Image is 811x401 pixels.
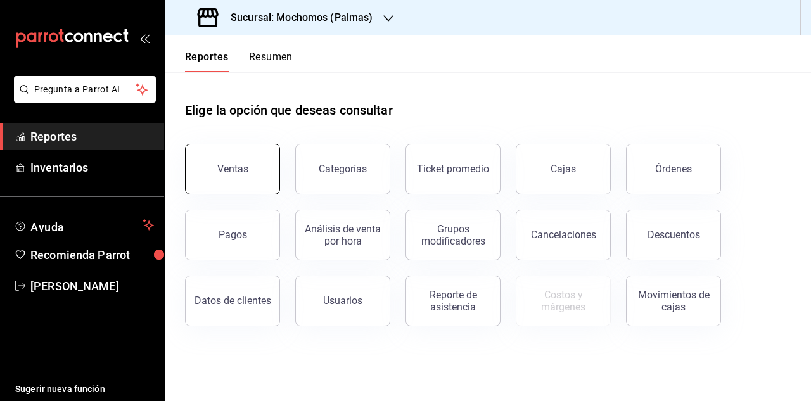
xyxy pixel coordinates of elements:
[414,289,492,313] div: Reporte de asistencia
[14,76,156,103] button: Pregunta a Parrot AI
[185,101,393,120] h1: Elige la opción que deseas consultar
[219,229,247,241] div: Pagos
[30,277,154,295] span: [PERSON_NAME]
[30,128,154,145] span: Reportes
[295,276,390,326] button: Usuarios
[30,217,137,232] span: Ayuda
[634,289,713,313] div: Movimientos de cajas
[185,51,229,72] button: Reportes
[30,246,154,264] span: Recomienda Parrot
[15,383,154,396] span: Sugerir nueva función
[405,144,501,194] button: Ticket promedio
[185,144,280,194] button: Ventas
[551,163,576,175] div: Cajas
[295,210,390,260] button: Análisis de venta por hora
[195,295,271,307] div: Datos de clientes
[319,163,367,175] div: Categorías
[185,51,293,72] div: navigation tabs
[626,144,721,194] button: Órdenes
[524,289,603,313] div: Costos y márgenes
[9,92,156,105] a: Pregunta a Parrot AI
[626,210,721,260] button: Descuentos
[626,276,721,326] button: Movimientos de cajas
[323,295,362,307] div: Usuarios
[405,276,501,326] button: Reporte de asistencia
[516,210,611,260] button: Cancelaciones
[185,210,280,260] button: Pagos
[417,163,489,175] div: Ticket promedio
[220,10,373,25] h3: Sucursal: Mochomos (Palmas)
[295,144,390,194] button: Categorías
[405,210,501,260] button: Grupos modificadores
[30,159,154,176] span: Inventarios
[531,229,596,241] div: Cancelaciones
[516,276,611,326] button: Contrata inventarios para ver este reporte
[185,276,280,326] button: Datos de clientes
[139,33,150,43] button: open_drawer_menu
[414,223,492,247] div: Grupos modificadores
[648,229,700,241] div: Descuentos
[303,223,382,247] div: Análisis de venta por hora
[217,163,248,175] div: Ventas
[655,163,692,175] div: Órdenes
[34,83,136,96] span: Pregunta a Parrot AI
[516,144,611,194] button: Cajas
[249,51,293,72] button: Resumen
